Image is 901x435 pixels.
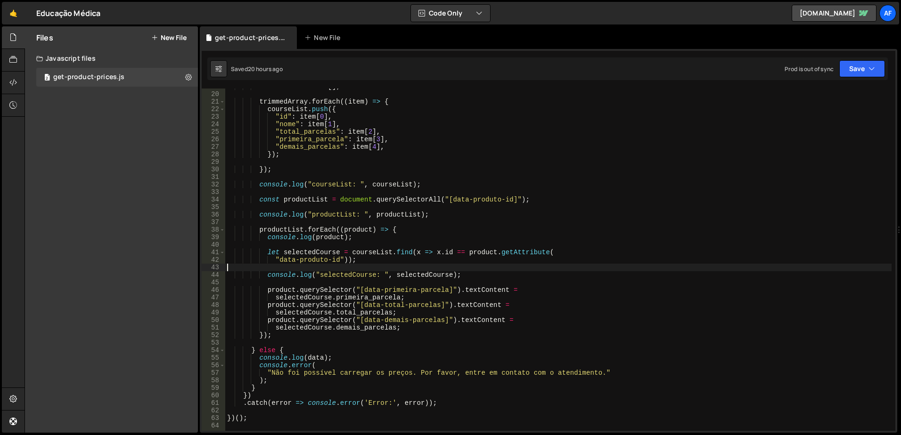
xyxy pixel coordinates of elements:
div: 50 [202,316,225,324]
div: get-product-prices.js [215,33,286,42]
div: 61 [202,399,225,407]
div: 46 [202,286,225,294]
button: New File [151,34,187,41]
div: 42 [202,256,225,264]
div: get-product-prices.js [53,73,124,81]
div: 59 [202,384,225,392]
div: 30 [202,166,225,173]
h2: Files [36,32,53,43]
button: Code Only [411,5,490,22]
div: 20 [202,90,225,98]
div: 62 [202,407,225,414]
div: 40 [202,241,225,249]
a: Af [879,5,896,22]
div: Javascript files [25,49,198,68]
div: 27 [202,143,225,151]
a: 🤙 [2,2,25,24]
div: 33 [202,188,225,196]
div: 64 [202,422,225,429]
div: 39 [202,234,225,241]
div: 52 [202,331,225,339]
div: 31 [202,173,225,181]
div: 56 [202,362,225,369]
div: 36 [202,211,225,218]
div: 63 [202,414,225,422]
div: 22 [202,105,225,113]
div: 24 [202,121,225,128]
div: 26 [202,136,225,143]
div: 25 [202,128,225,136]
div: 48 [202,301,225,309]
div: 37 [202,218,225,226]
div: 35 [202,203,225,211]
div: New File [304,33,344,42]
div: 47 [202,294,225,301]
div: 54 [202,346,225,354]
div: 20 hours ago [248,65,283,73]
div: 60 [202,392,225,399]
div: 44 [202,271,225,279]
div: 41 [202,249,225,256]
button: Save [839,60,885,77]
div: Prod is out of sync [785,65,834,73]
a: [DOMAIN_NAME] [792,5,876,22]
div: Educação Médica [36,8,100,19]
span: 2 [44,74,50,82]
div: 23 [202,113,225,121]
div: Saved [231,65,283,73]
div: 34 [202,196,225,203]
div: 28 [202,151,225,158]
div: 29 [202,158,225,166]
div: 32 [202,181,225,188]
div: 58 [202,377,225,384]
div: 43 [202,264,225,271]
div: 38 [202,226,225,234]
div: 51 [202,324,225,331]
div: 17033/46817.js [36,68,198,87]
div: 49 [202,309,225,316]
div: 21 [202,98,225,105]
div: 45 [202,279,225,286]
div: 53 [202,339,225,346]
div: 57 [202,369,225,377]
div: 55 [202,354,225,362]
